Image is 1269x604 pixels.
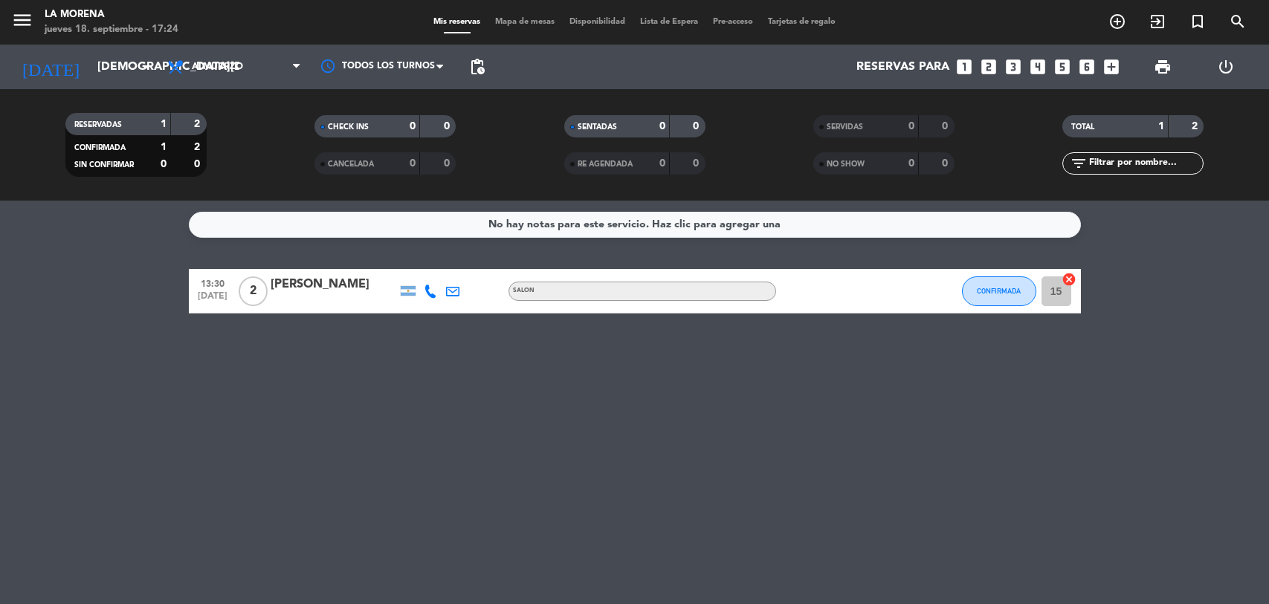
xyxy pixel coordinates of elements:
[633,18,705,26] span: Lista de Espera
[161,159,167,169] strong: 0
[1088,155,1203,172] input: Filtrar por nombre...
[328,160,374,168] span: CANCELADA
[410,158,416,169] strong: 0
[444,121,453,131] strong: 0
[328,123,369,131] span: CHECK INS
[1149,13,1166,30] i: exit_to_app
[693,121,702,131] strong: 0
[444,158,453,169] strong: 0
[1189,13,1207,30] i: turned_in_not
[161,142,167,152] strong: 1
[194,274,231,291] span: 13:30
[659,121,665,131] strong: 0
[513,288,535,293] span: SALON
[1070,155,1088,172] i: filter_list
[659,158,665,169] strong: 0
[45,22,178,37] div: jueves 18. septiembre - 17:24
[161,119,167,129] strong: 1
[192,62,243,72] span: Almuerzo
[410,121,416,131] strong: 0
[1108,13,1126,30] i: add_circle_outline
[74,121,122,129] span: RESERVADAS
[45,7,178,22] div: La Morena
[194,119,203,129] strong: 2
[977,287,1021,295] span: CONFIRMADA
[1192,121,1201,131] strong: 2
[1028,57,1047,77] i: looks_4
[856,60,949,74] span: Reservas para
[488,18,562,26] span: Mapa de mesas
[138,58,156,76] i: arrow_drop_down
[1062,272,1076,287] i: cancel
[578,160,633,168] span: RE AGENDADA
[1077,57,1097,77] i: looks_6
[908,121,914,131] strong: 0
[1217,58,1235,76] i: power_settings_new
[11,9,33,36] button: menu
[761,18,843,26] span: Tarjetas de regalo
[705,18,761,26] span: Pre-acceso
[562,18,633,26] span: Disponibilidad
[578,123,617,131] span: SENTADAS
[426,18,488,26] span: Mis reservas
[1071,123,1094,131] span: TOTAL
[239,276,268,306] span: 2
[942,158,951,169] strong: 0
[194,159,203,169] strong: 0
[1229,13,1247,30] i: search
[955,57,974,77] i: looks_one
[1158,121,1164,131] strong: 1
[11,51,90,83] i: [DATE]
[194,291,231,308] span: [DATE]
[908,158,914,169] strong: 0
[11,9,33,31] i: menu
[1053,57,1072,77] i: looks_5
[942,121,951,131] strong: 0
[1195,45,1258,89] div: LOG OUT
[1102,57,1121,77] i: add_box
[194,142,203,152] strong: 2
[962,276,1036,306] button: CONFIRMADA
[693,158,702,169] strong: 0
[1004,57,1023,77] i: looks_3
[827,123,863,131] span: SERVIDAS
[488,216,781,233] div: No hay notas para este servicio. Haz clic para agregar una
[468,58,486,76] span: pending_actions
[271,275,397,294] div: [PERSON_NAME]
[74,161,134,169] span: SIN CONFIRMAR
[1154,58,1172,76] span: print
[979,57,998,77] i: looks_two
[74,144,126,152] span: CONFIRMADA
[827,160,865,168] span: NO SHOW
